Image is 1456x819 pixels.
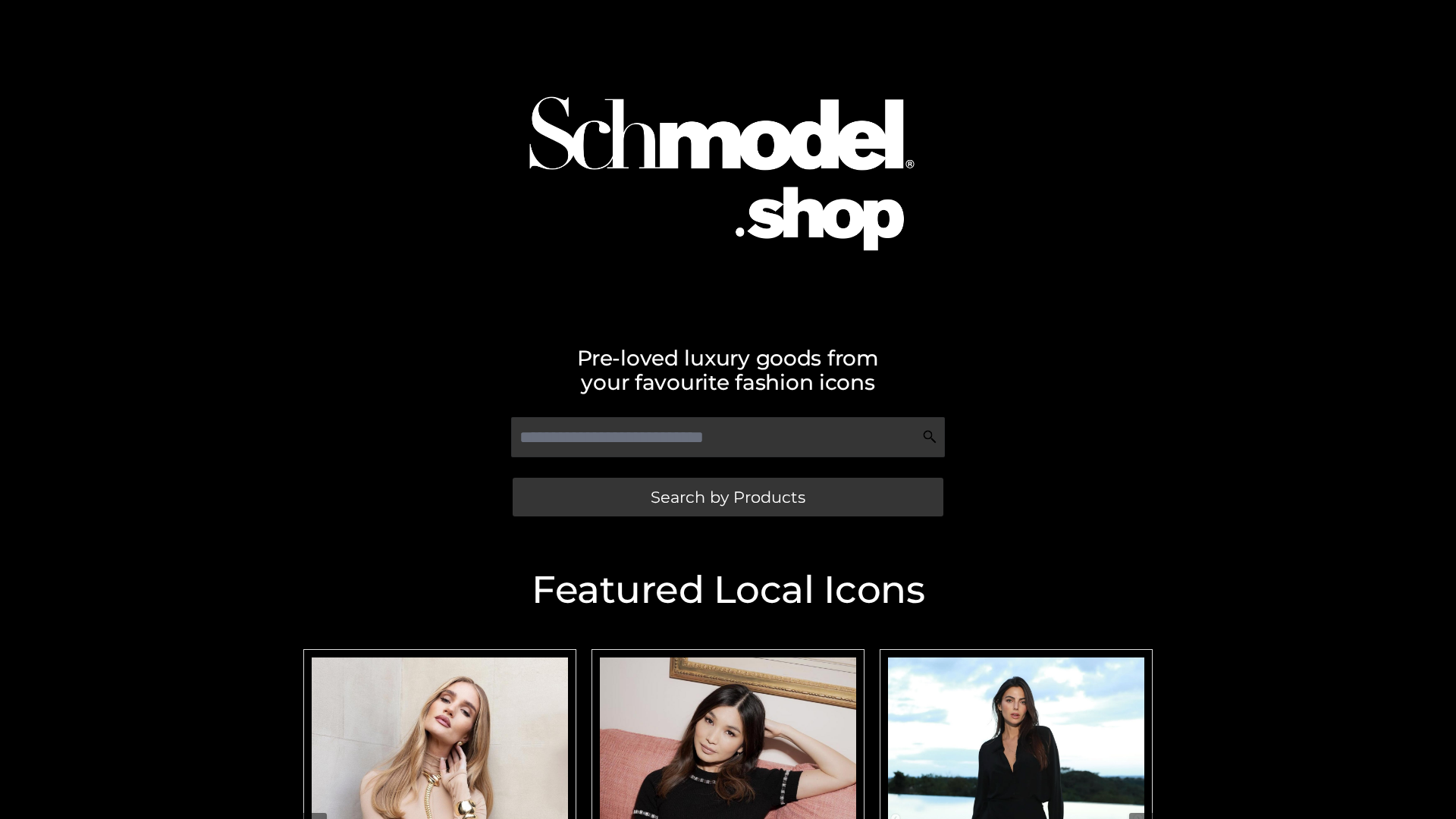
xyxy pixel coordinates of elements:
h2: Featured Local Icons​ [296,571,1160,609]
span: Search by Products [651,489,805,505]
h2: Pre-loved luxury goods from your favourite fashion icons [296,346,1160,394]
a: Search by Products [513,478,943,516]
img: Search Icon [922,429,937,444]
